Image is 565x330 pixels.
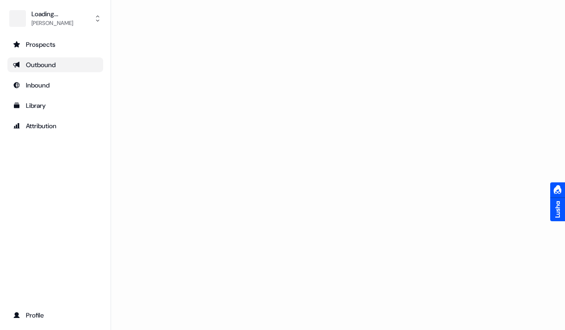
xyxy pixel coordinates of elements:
[31,9,73,19] div: Loading...
[7,308,103,323] a: Go to profile
[13,311,98,320] div: Profile
[7,118,103,133] a: Go to attribution
[7,57,103,72] a: Go to outbound experience
[13,121,98,131] div: Attribution
[13,81,98,90] div: Inbound
[13,101,98,110] div: Library
[13,60,98,69] div: Outbound
[7,7,103,30] button: Loading...[PERSON_NAME]
[7,37,103,52] a: Go to prospects
[7,98,103,113] a: Go to templates
[13,40,98,49] div: Prospects
[7,78,103,93] a: Go to Inbound
[31,19,73,28] div: [PERSON_NAME]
